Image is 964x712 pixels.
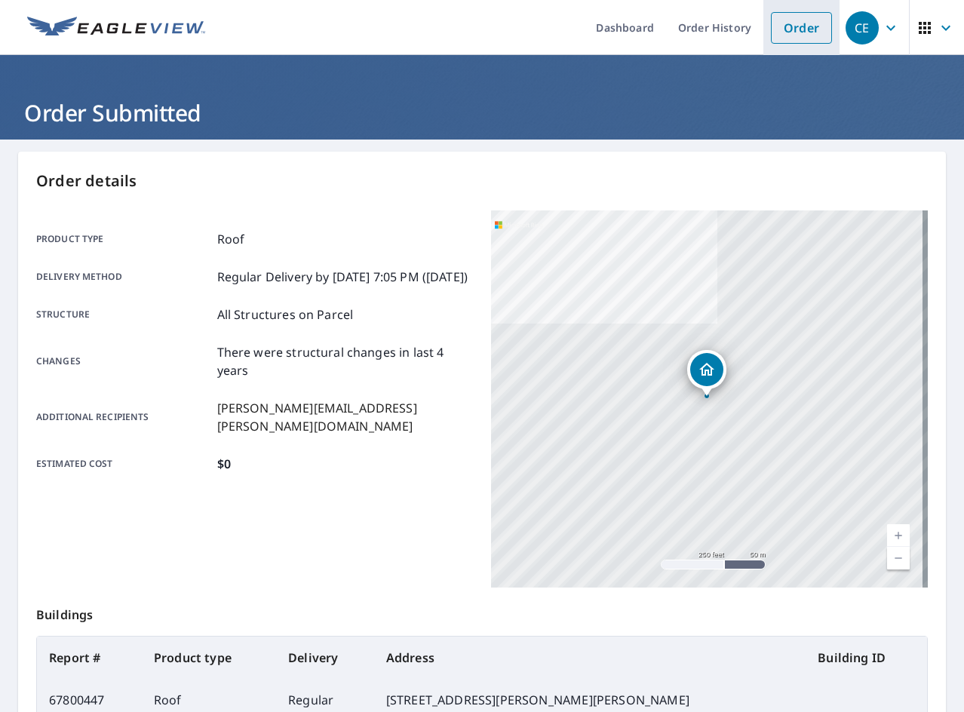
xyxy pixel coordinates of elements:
p: Regular Delivery by [DATE] 7:05 PM ([DATE]) [217,268,468,286]
th: Report # [37,637,142,679]
p: Roof [217,230,245,248]
div: CE [846,11,879,44]
a: Current Level 17, Zoom Out [887,547,910,569]
p: Changes [36,343,211,379]
th: Building ID [806,637,927,679]
p: Delivery method [36,268,211,286]
img: EV Logo [27,17,205,39]
div: Dropped pin, building 1, Residential property, 302 Lorraine Dr Frederica, DE 19946 [687,350,726,397]
p: Order details [36,170,928,192]
th: Delivery [276,637,374,679]
a: Order [771,12,832,44]
h1: Order Submitted [18,97,946,128]
th: Product type [142,637,276,679]
p: Structure [36,305,211,324]
p: All Structures on Parcel [217,305,354,324]
p: Estimated cost [36,455,211,473]
p: [PERSON_NAME][EMAIL_ADDRESS][PERSON_NAME][DOMAIN_NAME] [217,399,473,435]
p: Product type [36,230,211,248]
th: Address [374,637,806,679]
p: Buildings [36,588,928,636]
p: There were structural changes in last 4 years [217,343,473,379]
p: Additional recipients [36,399,211,435]
a: Current Level 17, Zoom In [887,524,910,547]
p: $0 [217,455,231,473]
